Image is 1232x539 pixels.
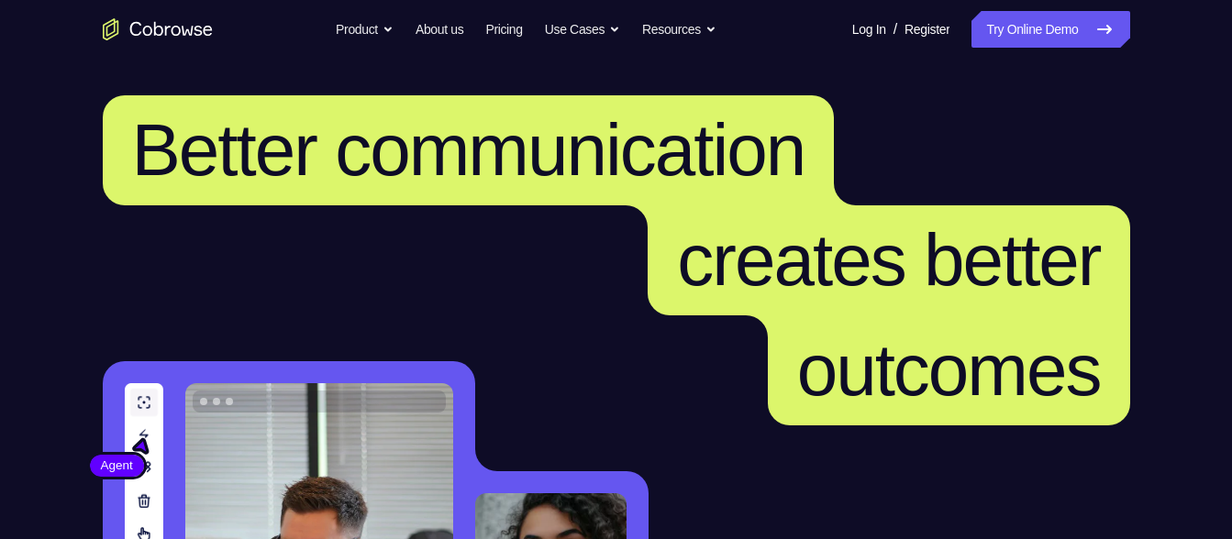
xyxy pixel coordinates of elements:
[642,11,716,48] button: Resources
[103,18,213,40] a: Go to the home page
[971,11,1129,48] a: Try Online Demo
[90,456,144,475] span: Agent
[416,11,463,48] a: About us
[336,11,394,48] button: Product
[893,18,897,40] span: /
[905,11,949,48] a: Register
[132,109,805,191] span: Better communication
[677,219,1100,301] span: creates better
[545,11,620,48] button: Use Cases
[852,11,886,48] a: Log In
[797,329,1101,411] span: outcomes
[485,11,522,48] a: Pricing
